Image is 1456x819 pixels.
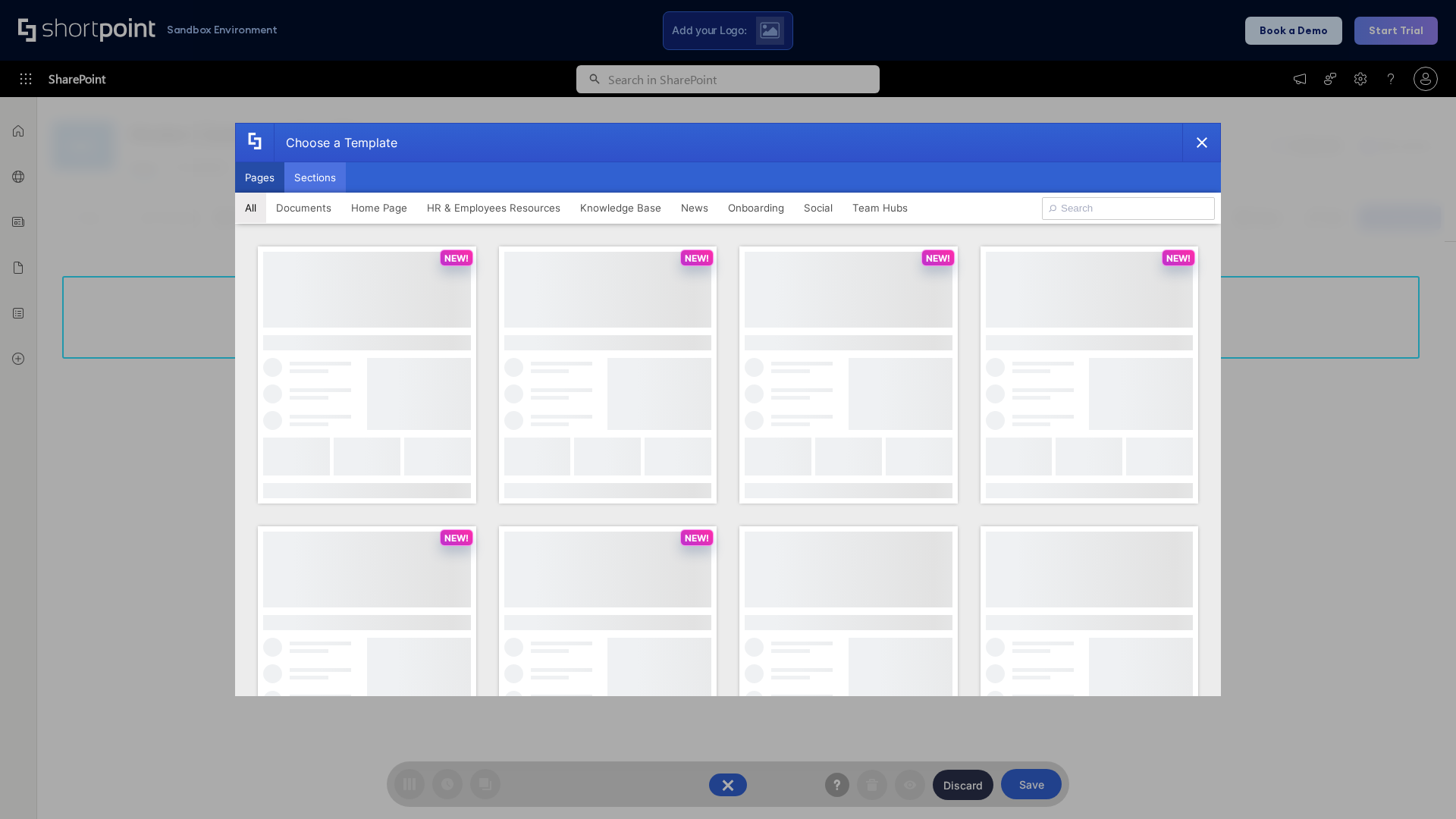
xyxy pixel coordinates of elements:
[926,253,950,264] p: NEW!
[235,162,284,193] button: Pages
[417,193,570,223] button: HR & Employees Resources
[843,193,918,223] button: Team Hubs
[570,193,671,223] button: Knowledge Base
[1183,643,1456,819] iframe: Chat Widget
[284,162,346,193] button: Sections
[266,193,341,223] button: Documents
[685,253,709,264] p: NEW!
[794,193,843,223] button: Social
[718,193,794,223] button: Onboarding
[671,193,718,223] button: News
[341,193,417,223] button: Home Page
[1166,253,1191,264] p: NEW!
[685,532,709,544] p: NEW!
[274,124,397,162] div: Choose a Template
[444,253,469,264] p: NEW!
[235,123,1221,696] div: template selector
[444,532,469,544] p: NEW!
[235,193,266,223] button: All
[1042,197,1215,220] input: Search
